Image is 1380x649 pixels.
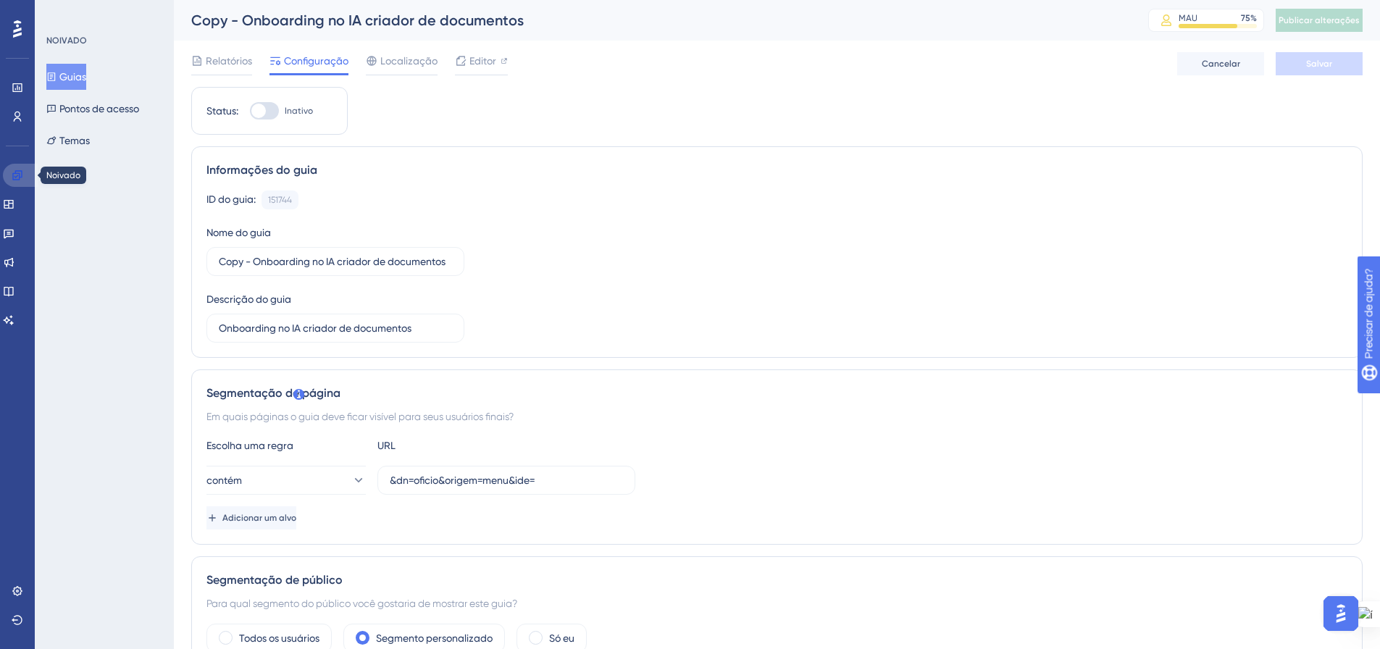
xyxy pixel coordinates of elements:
[206,163,317,177] font: Informações do guia
[206,105,238,117] font: Status:
[1202,59,1240,69] font: Cancelar
[1306,59,1332,69] font: Salvar
[206,506,296,529] button: Adicionar um alvo
[59,135,90,146] font: Temas
[376,632,493,644] font: Segmento personalizado
[46,127,90,154] button: Temas
[549,632,574,644] font: Só eu
[222,513,296,523] font: Adicionar um alvo
[206,466,366,495] button: contém
[206,474,242,486] font: contém
[206,411,514,422] font: Em quais páginas o guia deve ficar visível para seus usuários finais?
[206,573,343,587] font: Segmentação de público
[206,193,256,205] font: ID do guia:
[239,632,319,644] font: Todos os usuários
[1250,13,1257,23] font: %
[1279,15,1360,25] font: Publicar alterações
[206,227,271,238] font: Nome do guia
[1319,592,1363,635] iframe: Iniciador do Assistente de IA do UserGuiding
[469,55,496,67] font: Editor
[46,96,139,122] button: Pontos de acesso
[206,598,517,609] font: Para qual segmento do público você gostaria de mostrar este guia?
[59,71,86,83] font: Guias
[206,440,293,451] font: Escolha uma regra
[390,472,623,488] input: seusite.com/caminho
[1241,13,1250,23] font: 75
[1177,52,1264,75] button: Cancelar
[34,7,125,17] font: Precisar de ajuda?
[268,195,292,205] font: 151744
[191,12,524,29] font: Copy - Onboarding no IA criador de documentos
[219,254,452,269] input: Digite o nome do seu guia aqui
[380,55,438,67] font: Localização
[206,55,252,67] font: Relatórios
[1276,52,1363,75] button: Salvar
[219,320,452,336] input: Digite a descrição do seu guia aqui
[377,440,396,451] font: URL
[284,55,348,67] font: Configuração
[206,293,291,305] font: Descrição do guia
[285,106,313,116] font: Inativo
[1179,13,1197,23] font: MAU
[1276,9,1363,32] button: Publicar alterações
[206,386,340,400] font: Segmentação de página
[46,64,86,90] button: Guias
[46,35,87,46] font: NOIVADO
[59,103,139,114] font: Pontos de acesso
